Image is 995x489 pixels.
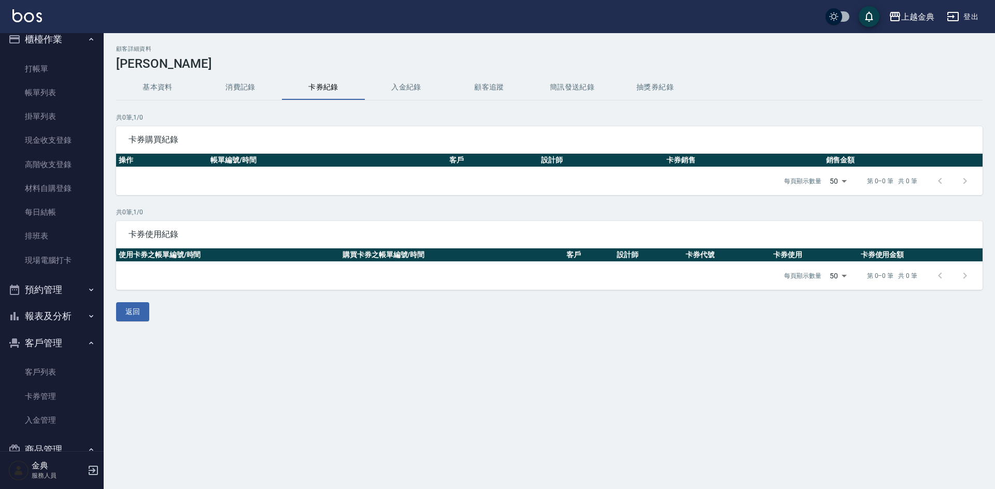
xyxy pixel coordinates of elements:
p: 每頁顯示數量 [784,176,821,186]
img: Logo [12,9,42,22]
p: 服務人員 [32,471,84,480]
th: 操作 [116,154,208,167]
span: 卡券購買紀錄 [129,135,970,145]
button: 商品管理 [4,436,99,463]
div: 上越金典 [901,10,934,23]
button: 簡訊發送紀錄 [531,75,614,100]
th: 客戶 [564,248,614,262]
a: 掛單列表 [4,105,99,128]
th: 卡券代號 [683,248,771,262]
th: 使用卡券之帳單編號/時間 [116,248,340,262]
a: 現金收支登錄 [4,128,99,152]
p: 第 0–0 筆 共 0 筆 [867,176,917,186]
th: 設計師 [538,154,664,167]
th: 銷售金額 [823,154,983,167]
button: 客戶管理 [4,330,99,357]
h5: 金典 [32,461,84,471]
a: 高階收支登錄 [4,153,99,176]
div: 50 [826,167,850,195]
h2: 顧客詳細資料 [116,46,983,52]
a: 排班表 [4,224,99,248]
button: 報表及分析 [4,303,99,330]
a: 帳單列表 [4,81,99,105]
a: 卡券管理 [4,384,99,408]
button: 預約管理 [4,276,99,303]
th: 卡券使用金額 [858,248,983,262]
p: 共 0 筆, 1 / 0 [116,113,983,122]
button: save [859,6,879,27]
button: 返回 [116,302,149,321]
span: 卡券使用紀錄 [129,229,970,240]
a: 現場電腦打卡 [4,248,99,272]
button: 上越金典 [885,6,939,27]
p: 每頁顯示數量 [784,271,821,280]
a: 入金管理 [4,408,99,432]
div: 50 [826,262,850,290]
button: 抽獎券紀錄 [614,75,696,100]
th: 客戶 [447,154,538,167]
button: 卡券紀錄 [282,75,365,100]
h3: [PERSON_NAME] [116,56,983,71]
a: 材料自購登錄 [4,176,99,200]
th: 設計師 [614,248,683,262]
button: 基本資料 [116,75,199,100]
button: 入金紀錄 [365,75,448,100]
th: 卡券銷售 [664,154,823,167]
a: 每日結帳 [4,200,99,224]
img: Person [8,460,29,481]
button: 顧客追蹤 [448,75,531,100]
button: 櫃檯作業 [4,26,99,53]
a: 打帳單 [4,57,99,81]
p: 第 0–0 筆 共 0 筆 [867,271,917,280]
button: 消費記錄 [199,75,282,100]
p: 共 0 筆, 1 / 0 [116,208,983,217]
th: 帳單編號/時間 [208,154,447,167]
a: 客戶列表 [4,360,99,384]
th: 購買卡券之帳單編號/時間 [340,248,564,262]
th: 卡券使用 [771,248,858,262]
button: 登出 [943,7,983,26]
